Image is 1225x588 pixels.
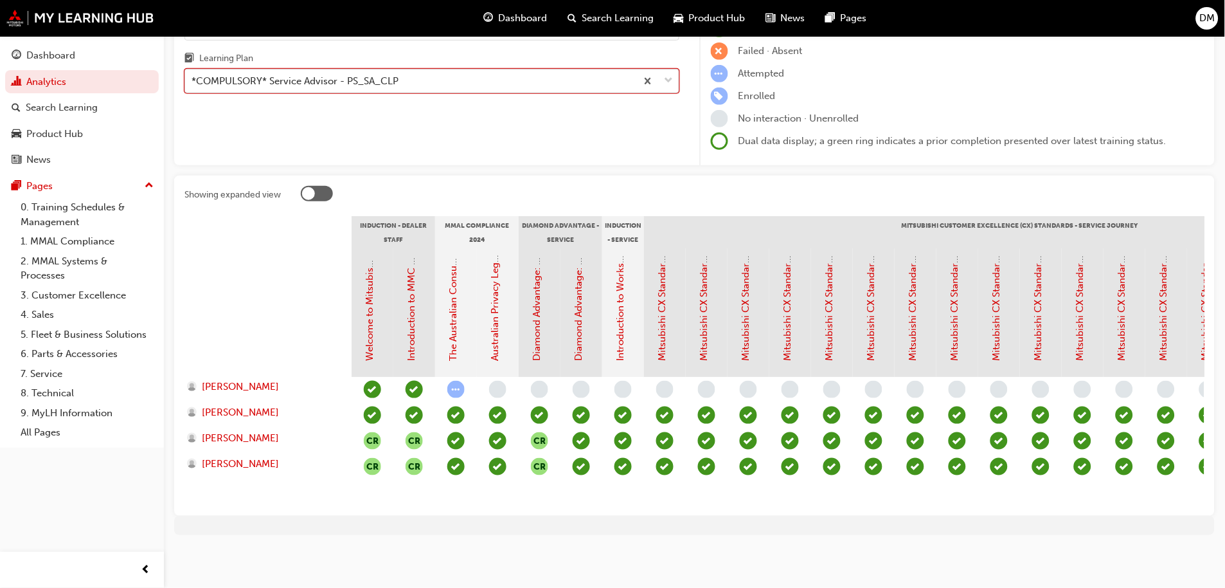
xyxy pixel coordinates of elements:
span: guage-icon [483,10,493,26]
span: Attempted [738,68,785,79]
span: learningRecordVerb_PASS-icon [406,407,423,424]
span: search-icon [568,10,577,26]
span: learningRecordVerb_PASS-icon [782,432,799,450]
span: learningRecordVerb_PASS-icon [447,458,465,475]
a: [PERSON_NAME] [187,405,339,420]
a: Search Learning [5,96,159,120]
span: learningRecordVerb_PASS-icon [823,432,841,450]
span: learningRecordVerb_PASS-icon [698,458,715,475]
img: mmal [6,10,154,26]
span: learningRecordVerb_PASS-icon [614,407,632,424]
span: DM [1200,11,1215,26]
span: learningRecordVerb_NONE-icon [1032,381,1050,398]
span: learningRecordVerb_PASS-icon [1116,407,1133,424]
a: Analytics [5,70,159,94]
a: search-iconSearch Learning [557,5,664,32]
span: learningRecordVerb_PASS-icon [1199,432,1217,450]
span: learningRecordVerb_NONE-icon [990,381,1008,398]
span: null-icon [406,458,423,475]
span: learningRecordVerb_NONE-icon [698,381,715,398]
span: learningRecordVerb_NONE-icon [614,381,632,398]
span: learningRecordVerb_PASS-icon [1074,432,1091,450]
span: Pages [841,11,867,26]
span: learningRecordVerb_PASS-icon [447,407,465,424]
a: Diamond Advantage: Service Training [573,194,585,362]
div: MMAL Compliance 2024 [435,216,519,248]
div: Dashboard [26,48,75,63]
span: down-icon [665,73,674,89]
span: No interaction · Unenrolled [738,113,859,124]
span: learningRecordVerb_ATTEMPT-icon [447,381,465,398]
span: learningRecordVerb_NONE-icon [740,381,757,398]
span: learningRecordVerb_PASS-icon [1032,432,1050,450]
a: car-iconProduct Hub [664,5,756,32]
a: [PERSON_NAME] [187,457,339,472]
span: learningRecordVerb_PASS-icon [782,458,799,475]
a: pages-iconPages [816,5,877,32]
span: Dashboard [498,11,547,26]
span: learningRecordVerb_ENROLL-icon [711,87,728,105]
span: [PERSON_NAME] [202,457,279,472]
span: learningRecordVerb_NONE-icon [907,381,924,398]
button: null-icon [364,458,381,475]
span: learningRecordVerb_PASS-icon [614,458,632,475]
span: pages-icon [12,181,21,192]
a: All Pages [15,423,159,443]
span: [PERSON_NAME] [202,380,279,394]
a: 7. Service [15,364,159,384]
span: learningRecordVerb_PASS-icon [698,407,715,424]
span: learningRecordVerb_PASS-icon [1199,458,1217,475]
span: learningRecordVerb_NONE-icon [1199,381,1217,398]
span: learningRecordVerb_PASS-icon [1158,407,1175,424]
span: learningRecordVerb_PASS-icon [740,407,757,424]
span: learningRecordVerb_PASS-icon [614,432,632,450]
span: learningRecordVerb_NONE-icon [1158,381,1175,398]
span: Enrolled [738,90,776,102]
span: learningRecordVerb_PASS-icon [949,432,966,450]
span: learningRecordVerb_PASS-icon [656,407,674,424]
span: learningRecordVerb_PASS-icon [656,458,674,475]
span: car-icon [12,129,21,140]
span: learningRecordVerb_PASS-icon [1032,458,1050,475]
span: learningRecordVerb_COMPLETE-icon [364,381,381,398]
div: Induction - Dealer Staff [352,216,435,248]
div: News [26,152,51,167]
span: learningRecordVerb_PASS-icon [573,407,590,424]
a: 2. MMAL Systems & Processes [15,252,159,286]
a: 4. Sales [15,305,159,325]
button: DM [1196,7,1219,30]
span: learningRecordVerb_PASS-icon [489,407,506,424]
a: 9. MyLH Information [15,403,159,423]
span: null-icon [531,458,548,475]
span: learningRecordVerb_NONE-icon [656,381,674,398]
span: car-icon [674,10,684,26]
a: [PERSON_NAME] [187,431,339,446]
span: learningRecordVerb_PASS-icon [1158,458,1175,475]
span: learningplan-icon [184,53,194,65]
span: learningRecordVerb_PASS-icon [1116,432,1133,450]
span: [PERSON_NAME] [202,405,279,420]
div: Induction - Service Advisor [602,216,644,248]
span: learningRecordVerb_PASS-icon [990,407,1008,424]
span: learningRecordVerb_PASS-icon [949,458,966,475]
span: learningRecordVerb_FAIL-icon [711,42,728,60]
span: learningRecordVerb_COMPLETE-icon [364,407,381,424]
span: learningRecordVerb_PASS-icon [489,458,506,475]
a: 5. Fleet & Business Solutions [15,325,159,345]
span: learningRecordVerb_PASS-icon [447,432,465,450]
span: learningRecordVerb_PASS-icon [823,458,841,475]
span: learningRecordVerb_NONE-icon [531,381,548,398]
span: prev-icon [141,562,151,578]
span: chart-icon [12,77,21,88]
span: learningRecordVerb_NONE-icon [489,381,506,398]
span: learningRecordVerb_NONE-icon [573,381,590,398]
span: learningRecordVerb_NONE-icon [711,110,728,127]
span: guage-icon [12,50,21,62]
span: learningRecordVerb_PASS-icon [1032,407,1050,424]
span: news-icon [12,154,21,166]
a: 8. Technical [15,383,159,403]
span: learningRecordVerb_PASS-icon [489,432,506,450]
span: learningRecordVerb_PASS-icon [990,458,1008,475]
span: Dual data display; a green ring indicates a prior completion presented over latest training status. [738,135,1167,147]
